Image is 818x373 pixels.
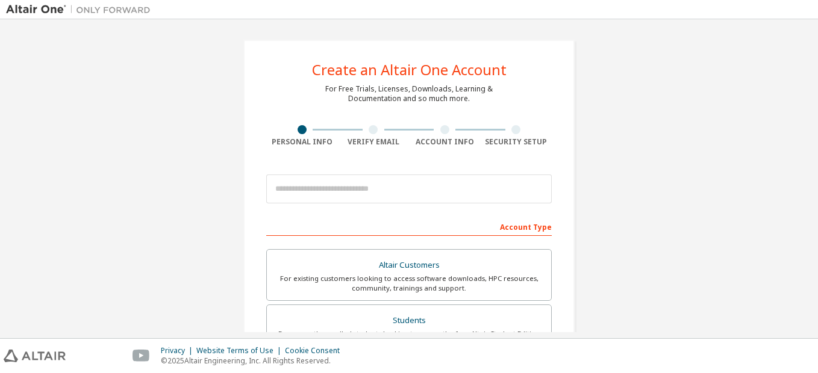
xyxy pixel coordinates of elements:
div: For currently enrolled students looking to access the free Altair Student Edition bundle and all ... [274,329,544,348]
div: Privacy [161,346,196,356]
div: Students [274,312,544,329]
img: Altair One [6,4,157,16]
div: Account Info [409,137,481,147]
div: Altair Customers [274,257,544,274]
div: Cookie Consent [285,346,347,356]
div: Verify Email [338,137,410,147]
div: Security Setup [481,137,552,147]
img: youtube.svg [133,350,150,362]
div: Create an Altair One Account [312,63,507,77]
p: © 2025 Altair Engineering, Inc. All Rights Reserved. [161,356,347,366]
img: altair_logo.svg [4,350,66,362]
div: Personal Info [266,137,338,147]
div: For Free Trials, Licenses, Downloads, Learning & Documentation and so much more. [325,84,493,103]
div: Website Terms of Use [196,346,285,356]
div: For existing customers looking to access software downloads, HPC resources, community, trainings ... [274,274,544,293]
div: Account Type [266,217,552,236]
